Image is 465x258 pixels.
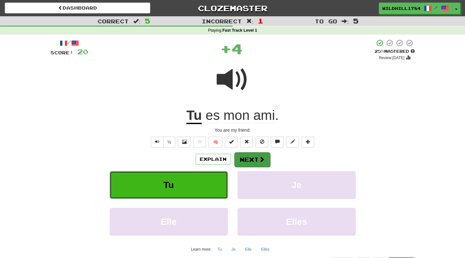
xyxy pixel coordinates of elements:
span: 20 [77,48,88,56]
span: 5 [145,17,150,25]
span: Incorrect [202,18,242,24]
div: You are my friend. [50,127,415,133]
a: Dashboard [5,3,150,13]
button: Elle [110,208,228,236]
span: 5 [353,17,359,25]
span: / [435,5,438,10]
span: : [133,19,140,24]
button: Discuss sentence (alt+u) [271,137,283,147]
small: Learn more: [191,247,211,252]
button: Tu [110,171,228,199]
span: mon [223,108,250,123]
span: : [342,19,349,24]
span: Correct [97,18,129,24]
strong: Fast Track Level 1 [222,28,257,33]
span: Score: [50,50,74,55]
a: WildHill1784 / [379,3,452,14]
span: 1 [258,17,263,25]
button: Edit sentence (alt+d) [286,137,299,147]
button: Ignore sentence (alt+i) [255,137,268,147]
span: + [220,39,231,58]
button: Je [228,245,239,254]
button: Add to collection (alt+a) [301,137,314,147]
button: Set this sentence to 100% Mastered (alt+m) [225,137,237,147]
u: Tu [186,108,202,124]
span: . [202,108,278,123]
button: Favorite sentence (alt+f) [193,137,206,147]
button: Next [234,152,270,167]
button: Elles [237,208,356,236]
span: es [205,108,220,123]
span: Je [291,180,301,190]
span: To go [315,18,337,24]
button: Elles [258,245,273,254]
div: Mastered [375,49,415,54]
div: Text-to-speech controls [150,137,175,147]
span: Tu [163,180,174,190]
button: Je [237,171,356,199]
span: 4 [231,41,243,57]
button: Play sentence audio (ctl+space) [151,137,164,147]
span: WildHill1784 [382,5,421,11]
button: Show image (alt+x) [178,137,190,147]
div: / [50,39,88,47]
button: ½ [163,137,175,147]
span: 25 % [375,49,384,54]
span: ami [253,108,275,123]
button: 🧠 [208,137,222,147]
span: Elles [286,217,307,227]
a: Clozemaster [160,3,305,14]
button: Explain [196,154,231,165]
span: : [246,19,253,24]
button: Reset to 0% Mastered (alt+r) [240,137,253,147]
button: Tu [214,245,225,254]
button: Elle [242,245,255,254]
small: Review: [DATE] [379,56,404,60]
span: Elle [161,217,177,227]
